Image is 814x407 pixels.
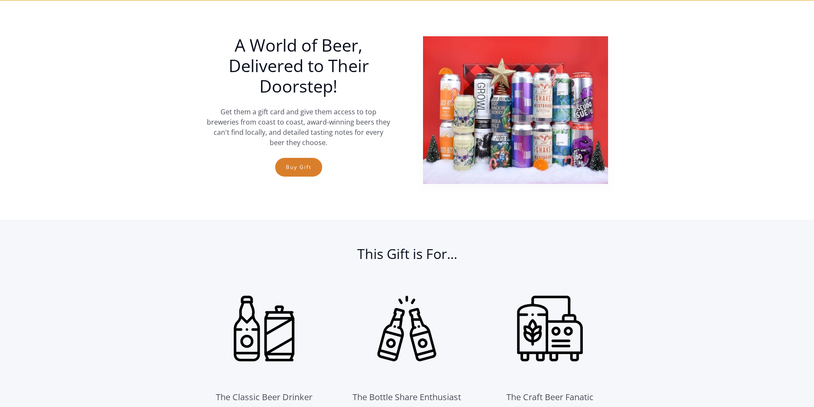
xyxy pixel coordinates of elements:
h1: A World of Beer, Delivered to Their Doorstep! [206,35,391,96]
p: Get them a gift card and give them access to top breweries from coast to coast, award-winning bee... [206,107,391,148]
div: The Bottle Share Enthusiast [353,390,461,404]
h2: This Gift is For... [206,245,608,271]
a: Buy Gift [275,158,322,177]
div: The Craft Beer Fanatic [506,390,594,404]
div: The Classic Beer Drinker [216,390,312,404]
